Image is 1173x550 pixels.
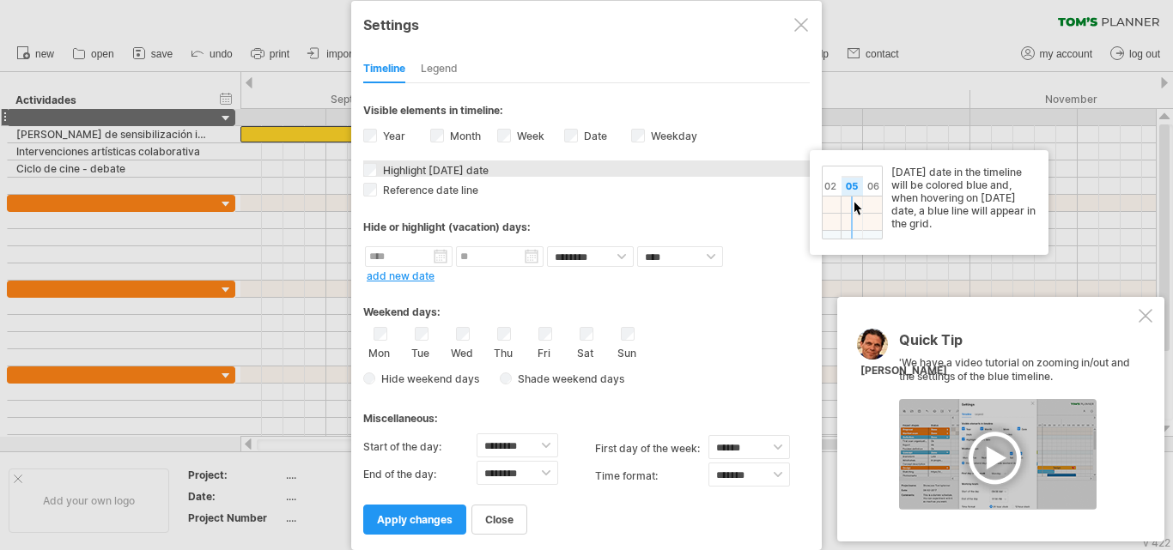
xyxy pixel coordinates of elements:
[363,433,477,461] label: Start of the day:
[485,513,514,526] span: close
[595,462,708,490] label: Time format:
[447,130,481,142] label: Month
[368,343,390,360] label: Mon
[377,513,453,526] span: apply changes
[363,9,810,39] div: Settings
[363,221,810,233] div: Hide or highlight (vacation) days:
[421,56,458,83] div: Legend
[367,269,435,282] a: add new date
[363,396,810,429] div: Miscellaneous:
[512,372,624,385] span: Shade weekend days
[616,343,637,360] label: Sun
[363,56,405,83] div: Timeline
[860,364,947,378] div: [PERSON_NAME]
[533,343,555,360] label: Fri
[363,289,810,323] div: Weekend days:
[363,505,466,535] a: apply changes
[451,343,472,360] label: Wed
[492,343,514,360] label: Thu
[380,130,405,142] label: Year
[380,164,489,177] span: Highlight [DATE] date
[822,166,1036,239] div: [DATE] date in the timeline will be colored blue and, when hovering on [DATE] date, a blue line w...
[580,130,607,142] label: Date
[363,104,810,122] div: Visible elements in timeline:
[595,435,708,462] label: first day of the week:
[380,184,478,196] span: Reference date line
[574,343,596,360] label: Sat
[514,130,544,142] label: Week
[647,130,697,142] label: Weekday
[410,343,431,360] label: Tue
[375,372,479,385] span: Hide weekend days
[471,505,527,535] a: close
[899,333,1135,510] div: 'We have a video tutorial on zooming in/out and the settings of the blue timeline.
[899,333,1135,356] div: Quick Tip
[363,461,477,488] label: End of the day:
